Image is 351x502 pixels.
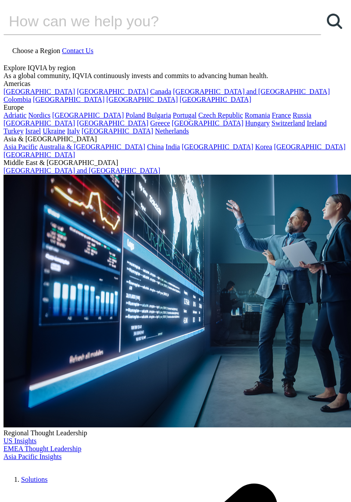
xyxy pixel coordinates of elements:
[4,429,347,437] div: Regional Thought Leadership
[4,437,36,445] a: US Insights
[62,47,93,54] a: Contact Us
[4,445,81,452] a: EMEA Thought Leadership
[39,143,145,151] a: Australia & [GEOGRAPHIC_DATA]
[165,143,180,151] a: India
[173,88,330,95] a: [GEOGRAPHIC_DATA] and [GEOGRAPHIC_DATA]
[4,64,347,72] div: Explore IQVIA by region
[33,96,104,103] a: [GEOGRAPHIC_DATA]
[21,476,47,483] a: Solutions
[4,453,61,460] a: Asia Pacific Insights
[155,127,189,135] a: Netherlands
[4,96,31,103] a: Colombia
[12,47,60,54] span: Choose a Region
[4,167,160,174] a: [GEOGRAPHIC_DATA] and [GEOGRAPHIC_DATA]
[67,127,80,135] a: Italy
[28,111,50,119] a: Nordics
[4,72,347,80] div: As a global community, IQVIA continuously invests and commits to advancing human health.
[293,111,312,119] a: Russia
[77,88,148,95] a: [GEOGRAPHIC_DATA]
[125,111,145,119] a: Poland
[198,111,243,119] a: Czech Republic
[272,111,291,119] a: France
[4,8,299,34] input: Search
[150,119,170,127] a: Greece
[4,104,347,111] div: Europe
[4,80,347,88] div: Americas
[4,135,347,143] div: Asia & [GEOGRAPHIC_DATA]
[245,119,270,127] a: Hungary
[182,143,253,151] a: [GEOGRAPHIC_DATA]
[4,143,38,151] a: Asia Pacific
[4,159,347,167] div: Middle East & [GEOGRAPHIC_DATA]
[274,143,345,151] a: [GEOGRAPHIC_DATA]
[147,143,164,151] a: China
[82,127,153,135] a: [GEOGRAPHIC_DATA]
[321,8,347,34] a: Search
[106,96,178,103] a: [GEOGRAPHIC_DATA]
[150,88,171,95] a: Canada
[179,96,251,103] a: [GEOGRAPHIC_DATA]
[272,119,305,127] a: Switzerland
[4,151,75,158] a: [GEOGRAPHIC_DATA]
[4,127,24,135] a: Turkey
[327,14,342,29] svg: Search
[4,111,26,119] a: Adriatic
[25,127,41,135] a: Israel
[4,88,75,95] a: [GEOGRAPHIC_DATA]
[173,111,197,119] a: Portugal
[43,127,65,135] a: Ukraine
[245,111,270,119] a: Romania
[4,119,75,127] a: [GEOGRAPHIC_DATA]
[52,111,124,119] a: [GEOGRAPHIC_DATA]
[255,143,272,151] a: Korea
[172,119,244,127] a: [GEOGRAPHIC_DATA]
[77,119,148,127] a: [GEOGRAPHIC_DATA]
[147,111,171,119] a: Bulgaria
[307,119,326,127] a: Ireland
